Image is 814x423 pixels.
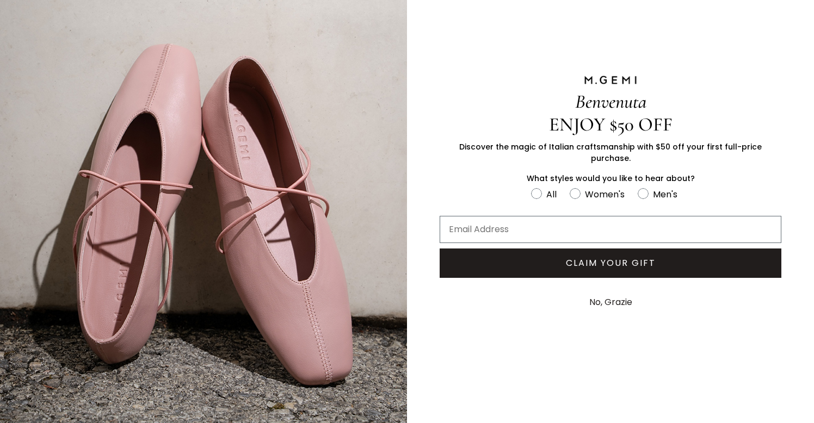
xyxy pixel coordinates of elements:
input: Email Address [440,216,781,243]
span: ENJOY $50 OFF [549,113,673,136]
button: No, Grazie [584,289,638,316]
div: Women's [585,188,625,201]
button: CLAIM YOUR GIFT [440,248,781,278]
img: M.GEMI [583,75,638,85]
span: Discover the magic of Italian craftsmanship with $50 off your first full-price purchase. [459,141,762,164]
div: Men's [653,188,677,201]
div: All [546,188,557,201]
span: What styles would you like to hear about? [527,173,695,184]
span: Benvenuta [575,90,646,113]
